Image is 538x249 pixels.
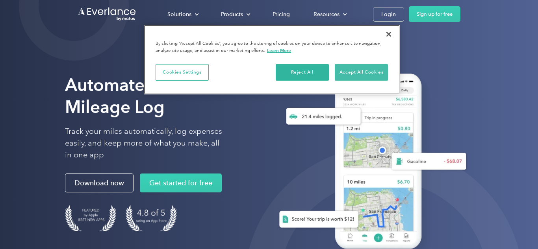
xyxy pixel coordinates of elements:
[156,64,209,81] button: Cookies Settings
[126,205,177,231] img: 4.9 out of 5 stars on the app store
[144,25,400,94] div: Privacy
[276,64,329,81] button: Reject All
[140,173,222,192] a: Get started for free
[65,173,134,192] a: Download now
[144,25,400,94] div: Cookie banner
[306,7,353,21] div: Resources
[65,205,116,231] img: Badge for Featured by Apple Best New Apps
[213,7,257,21] div: Products
[167,9,191,19] div: Solutions
[65,74,185,117] strong: Automate Your Mileage Log
[265,7,298,21] a: Pricing
[380,26,397,43] button: Close
[267,48,291,53] a: More information about your privacy, opens in a new tab
[409,6,460,22] a: Sign up for free
[373,7,404,22] a: Login
[221,9,243,19] div: Products
[78,7,137,22] a: Go to homepage
[273,9,290,19] div: Pricing
[335,64,388,81] button: Accept All Cookies
[160,7,205,21] div: Solutions
[314,9,339,19] div: Resources
[156,41,388,54] div: By clicking “Accept All Cookies”, you agree to the storing of cookies on your device to enhance s...
[381,9,396,19] div: Login
[65,125,223,161] p: Track your miles automatically, log expenses easily, and keep more of what you make, all in one app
